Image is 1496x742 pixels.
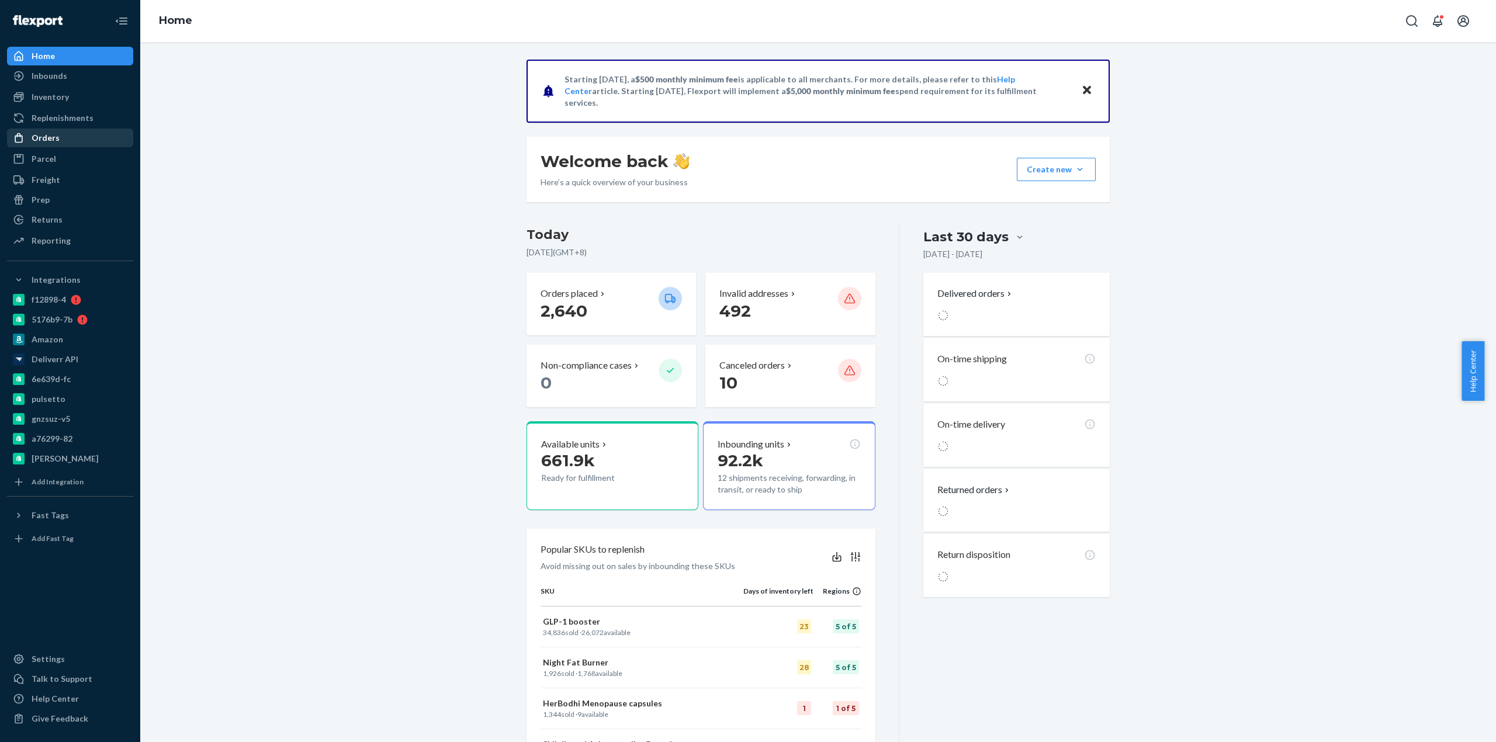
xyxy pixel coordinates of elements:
[32,132,60,144] div: Orders
[7,150,133,168] a: Parcel
[543,698,741,709] p: HerBodhi Menopause capsules
[543,669,561,678] span: 1,926
[32,413,70,425] div: gnzsuz-v5
[32,50,55,62] div: Home
[541,301,587,321] span: 2,640
[577,669,595,678] span: 1,768
[1017,158,1096,181] button: Create new
[7,370,133,389] a: 6e639d-fc
[833,660,859,674] div: 5 of 5
[705,345,875,407] button: Canceled orders 10
[718,450,763,470] span: 92.2k
[7,271,133,289] button: Integrations
[937,418,1005,431] p: On-time delivery
[32,653,65,665] div: Settings
[7,670,133,688] a: Talk to Support
[7,210,133,229] a: Returns
[32,314,72,325] div: 5176b9-7b
[937,287,1014,300] button: Delivered orders
[1452,9,1475,33] button: Open account menu
[833,701,859,715] div: 1 of 5
[7,330,133,349] a: Amazon
[7,47,133,65] a: Home
[32,214,63,226] div: Returns
[7,650,133,668] a: Settings
[937,483,1012,497] p: Returned orders
[32,174,60,186] div: Freight
[543,627,741,637] p: sold · available
[32,477,84,487] div: Add Integration
[541,373,552,393] span: 0
[7,67,133,85] a: Inbounds
[1426,9,1449,33] button: Open notifications
[110,9,133,33] button: Close Navigation
[937,352,1007,366] p: On-time shipping
[32,433,72,445] div: a76299-82
[527,247,875,258] p: [DATE] ( GMT+8 )
[705,273,875,335] button: Invalid addresses 492
[797,701,811,715] div: 1
[150,4,202,38] ol: breadcrumbs
[7,129,133,147] a: Orders
[32,353,78,365] div: Deliverr API
[541,359,632,372] p: Non-compliance cases
[32,194,50,206] div: Prep
[32,713,88,724] div: Give Feedback
[13,15,63,27] img: Flexport logo
[32,112,93,124] div: Replenishments
[7,429,133,448] a: a76299-82
[673,153,690,169] img: hand-wave emoji
[32,274,81,286] div: Integrations
[541,151,690,172] h1: Welcome back
[527,226,875,244] h3: Today
[32,153,56,165] div: Parcel
[32,373,71,385] div: 6e639d-fc
[32,509,69,521] div: Fast Tags
[718,472,860,495] p: 12 shipments receiving, forwarding, in transit, or ready to ship
[32,393,65,405] div: pulsetto
[719,301,751,321] span: 492
[32,294,66,306] div: f12898-4
[7,506,133,525] button: Fast Tags
[541,287,598,300] p: Orders placed
[577,710,581,719] span: 9
[718,438,784,451] p: Inbounding units
[1462,341,1484,401] span: Help Center
[32,334,63,345] div: Amazon
[635,74,738,84] span: $500 monthly minimum fee
[7,190,133,209] a: Prep
[797,660,811,674] div: 28
[743,586,813,606] th: Days of inventory left
[719,359,785,372] p: Canceled orders
[1079,82,1095,99] button: Close
[7,709,133,728] button: Give Feedback
[541,543,645,556] p: Popular SKUs to replenish
[541,560,735,572] p: Avoid missing out on sales by inbounding these SKUs
[32,453,99,464] div: [PERSON_NAME]
[7,310,133,329] a: 5176b9-7b
[833,619,859,633] div: 5 of 5
[7,171,133,189] a: Freight
[923,228,1009,246] div: Last 30 days
[543,616,741,627] p: GLP-1 booster
[541,438,600,451] p: Available units
[32,91,69,103] div: Inventory
[7,290,133,309] a: f12898-4
[543,709,741,719] p: sold · available
[703,421,875,510] button: Inbounding units92.2k12 shipments receiving, forwarding, in transit, or ready to ship
[7,689,133,708] a: Help Center
[719,287,788,300] p: Invalid addresses
[32,673,92,685] div: Talk to Support
[7,231,133,250] a: Reporting
[541,472,649,484] p: Ready for fulfillment
[541,586,743,606] th: SKU
[786,86,895,96] span: $5,000 monthly minimum fee
[937,548,1010,561] p: Return disposition
[32,693,79,705] div: Help Center
[7,473,133,491] a: Add Integration
[527,273,696,335] button: Orders placed 2,640
[813,586,861,596] div: Regions
[7,109,133,127] a: Replenishments
[565,74,1070,109] p: Starting [DATE], a is applicable to all merchants. For more details, please refer to this article...
[543,710,561,719] span: 1,344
